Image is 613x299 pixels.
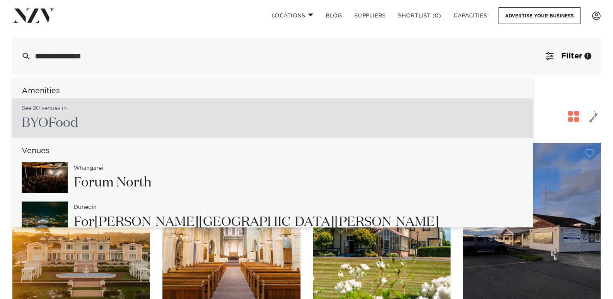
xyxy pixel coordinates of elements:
[319,7,348,24] a: BLOG
[74,166,103,171] small: Whangarei
[12,87,533,95] h6: Amenities
[22,162,68,193] img: uz6j3nosSquFuE08SJvYSRXI207czhBu6XXwBtkh.jpg
[74,205,97,210] small: Dunedin
[74,215,94,229] span: For
[22,202,68,232] img: GAVVoR5VPQWWBMd81SVcLadCm650ZG6nze4us8t8.png
[561,52,582,60] span: Filter
[48,116,79,130] span: Food
[74,174,152,191] h2: um North
[74,214,439,231] h2: [PERSON_NAME][GEOGRAPHIC_DATA][PERSON_NAME]
[12,147,533,155] h6: Venues
[348,7,392,24] a: SUPPLIERS
[74,176,94,189] span: For
[265,7,319,24] a: Locations
[536,38,601,75] button: Filter1
[22,106,67,111] small: See 20 venues in
[499,7,581,24] a: Advertise your business
[584,53,591,60] div: 1
[392,7,447,24] a: Shortlist (0)
[22,114,79,132] h2: BYO
[12,9,55,22] img: nzv-logo.png
[447,7,493,24] a: Capacities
